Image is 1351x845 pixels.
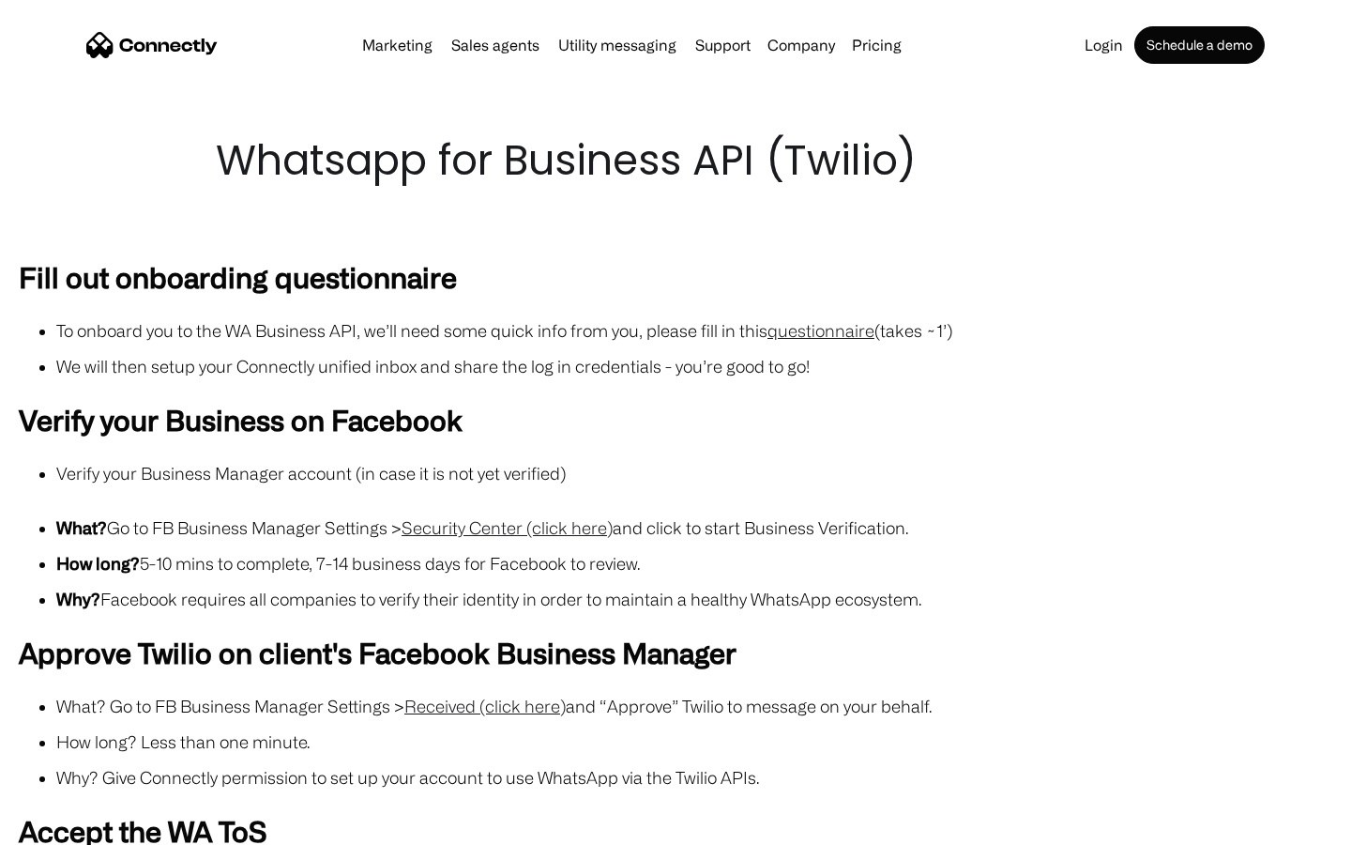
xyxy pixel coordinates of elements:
div: Company [767,32,835,58]
li: 5-10 mins to complete, 7-14 business days for Facebook to review. [56,550,1332,576]
a: Pricing [844,38,909,53]
a: Sales agents [444,38,547,53]
aside: Language selected: English [19,812,113,838]
li: To onboard you to the WA Business API, we’ll need some quick info from you, please fill in this (... [56,317,1332,344]
a: Security Center (click here) [402,518,613,537]
a: Schedule a demo [1134,26,1265,64]
li: Verify your Business Manager account (in case it is not yet verified) [56,460,1332,486]
h1: Whatsapp for Business API (Twilio) [216,131,1135,190]
a: Utility messaging [551,38,684,53]
a: Support [688,38,758,53]
strong: What? [56,518,107,537]
a: Received (click here) [404,697,566,715]
a: Marketing [355,38,440,53]
strong: Approve Twilio on client's Facebook Business Manager [19,637,736,668]
a: Login [1077,38,1131,53]
ul: Language list [38,812,113,838]
strong: Why? [56,590,100,608]
li: We will then setup your Connectly unified inbox and share the log in credentials - you’re good to... [56,353,1332,379]
strong: How long? [56,554,140,573]
li: How long? Less than one minute. [56,729,1332,755]
strong: Verify your Business on Facebook [19,404,463,436]
li: Facebook requires all companies to verify their identity in order to maintain a healthy WhatsApp ... [56,586,1332,612]
strong: Fill out onboarding questionnaire [19,261,457,293]
li: What? Go to FB Business Manager Settings > and “Approve” Twilio to message on your behalf. [56,693,1332,719]
li: Go to FB Business Manager Settings > and click to start Business Verification. [56,515,1332,541]
a: questionnaire [767,321,874,340]
li: Why? Give Connectly permission to set up your account to use WhatsApp via the Twilio APIs. [56,764,1332,791]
